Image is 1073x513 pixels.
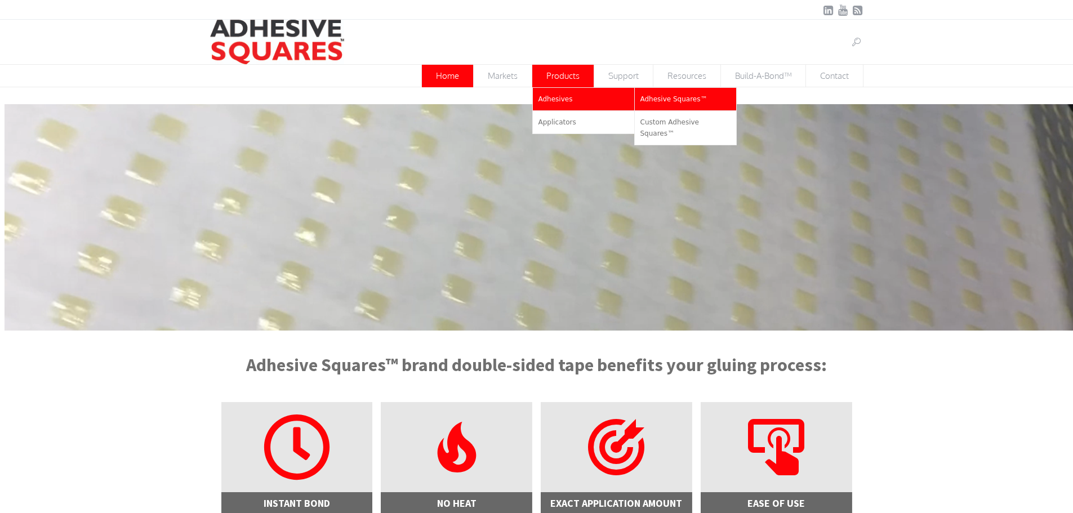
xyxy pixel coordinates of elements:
a: Applicators [533,111,634,133]
a: Custom Adhesive Squares™ [635,111,736,145]
a: Support [594,65,653,87]
span: Contact [806,65,863,87]
span: Products [532,65,594,87]
span: Adhesive Squares™ [640,95,707,103]
span: Home [422,65,473,87]
strong: EASE OF USE [747,497,805,510]
strong: INSTANT BOND [264,497,330,510]
strong: Adhesive Squares™ brand double-sided tape benefits your gluing process: [246,354,827,376]
strong: EXACT APPLICATION AMOUNT [550,497,682,510]
span: Resources [653,65,720,87]
span: Markets [474,65,532,87]
span: Custom Adhesive Squares™ [640,118,699,137]
a: Build-A-Bond™ [721,65,806,87]
a: RSSFeed [852,5,863,16]
strong: NO HEAT [437,497,477,510]
img: Adhesive Squares™ [210,20,345,64]
a: LinkedIn [823,5,834,16]
a: Home [421,65,474,87]
a: Adhesive Squares™ [635,88,736,110]
span: Adhesives [538,95,573,103]
a: YouTube [838,5,849,16]
span: Applicators [538,118,576,126]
